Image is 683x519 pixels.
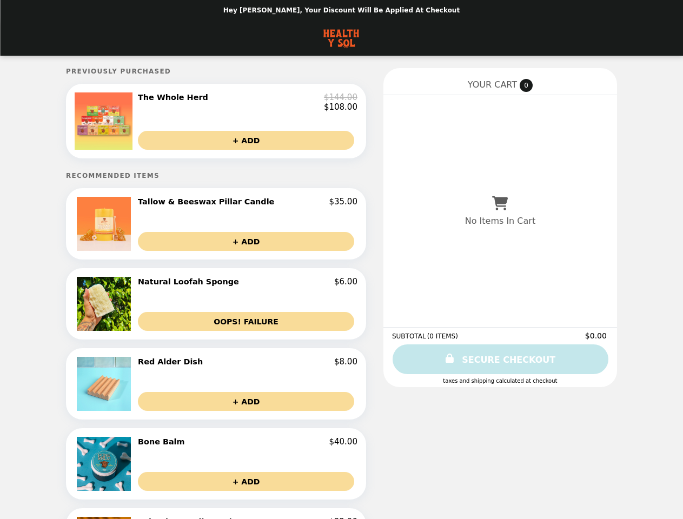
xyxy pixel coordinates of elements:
h2: Natural Loofah Sponge [138,277,243,287]
span: $0.00 [585,331,608,340]
button: + ADD [138,472,354,491]
p: $35.00 [329,197,357,207]
button: OOPS! FAILURE [138,312,354,331]
span: YOUR CART [468,79,517,90]
button: + ADD [138,392,354,411]
p: Hey [PERSON_NAME], your discount will be applied at checkout [223,6,460,14]
img: Tallow & Beeswax Pillar Candle [77,197,134,251]
h2: Red Alder Dish [138,357,207,367]
p: No Items In Cart [465,216,535,226]
h2: Bone Balm [138,437,189,447]
div: Taxes and Shipping calculated at checkout [392,378,608,384]
button: + ADD [138,232,354,251]
p: $8.00 [334,357,357,367]
p: $40.00 [329,437,357,447]
h2: The Whole Herd [138,92,213,102]
span: SUBTOTAL [392,332,427,340]
h5: Previously Purchased [66,68,366,75]
h5: Recommended Items [66,172,366,179]
span: 0 [520,79,533,92]
h2: Tallow & Beeswax Pillar Candle [138,197,278,207]
img: Natural Loofah Sponge [77,277,134,331]
p: $108.00 [324,102,357,112]
button: + ADD [138,131,354,150]
span: ( 0 ITEMS ) [427,332,458,340]
img: Red Alder Dish [77,357,134,411]
p: $144.00 [324,92,357,102]
img: Bone Balm [77,437,134,491]
p: $6.00 [334,277,357,287]
img: Brand Logo [321,27,361,49]
img: The Whole Herd [75,92,135,150]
